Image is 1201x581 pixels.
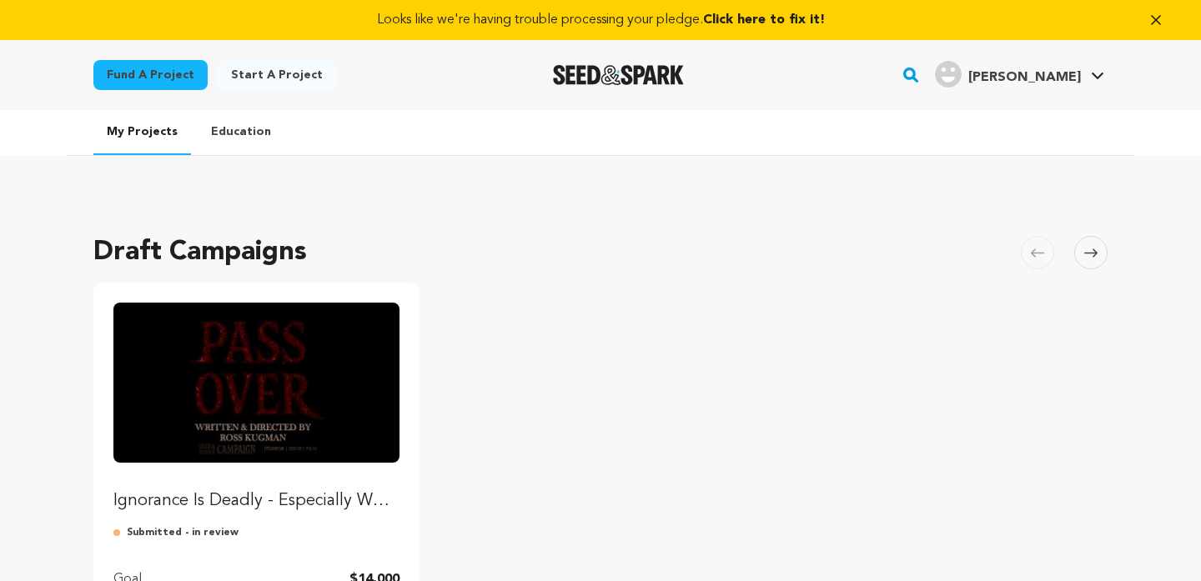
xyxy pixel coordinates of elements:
a: Fund Ignorance Is Deadly - Especially When You’re the Firstborn - Back "PASS OVER" [113,303,399,513]
span: Click here to fix it! [703,13,825,27]
h2: Draft Campaigns [93,233,307,273]
a: Ryan G.'s Profile [932,58,1108,88]
p: Submitted - in review [113,526,399,539]
span: [PERSON_NAME] [968,71,1081,84]
p: Ignorance Is Deadly - Especially When You’re the Firstborn - Back "PASS OVER" [113,489,399,513]
span: Ryan G.'s Profile [932,58,1108,93]
a: Looks like we're having trouble processing your pledge.Click here to fix it! [20,10,1181,30]
img: user.png [935,61,962,88]
a: Fund a project [93,60,208,90]
a: Start a project [218,60,336,90]
a: My Projects [93,110,191,155]
img: Seed&Spark Logo Dark Mode [553,65,684,85]
a: Seed&Spark Homepage [553,65,684,85]
a: Education [198,110,284,153]
div: Ryan G.'s Profile [935,61,1081,88]
img: submitted-for-review.svg [113,526,127,539]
